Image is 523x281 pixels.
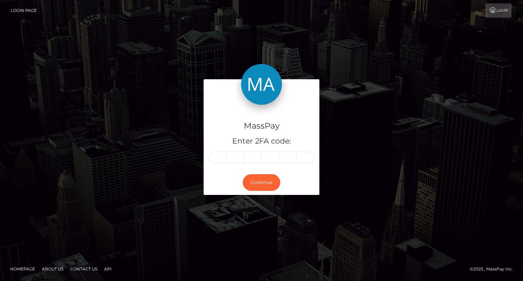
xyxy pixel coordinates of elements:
h4: MassPay [209,120,314,132]
div: © 2025 , MassPay Inc. [470,265,518,273]
a: API [101,264,114,274]
button: Continue [243,174,280,191]
a: Login Page [11,3,37,18]
img: MassPay [241,64,282,105]
a: Login [486,3,511,18]
a: About Us [39,264,66,274]
a: Contact Us [67,264,100,274]
h5: Enter 2FA code: [209,136,314,147]
a: Homepage [7,264,38,274]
